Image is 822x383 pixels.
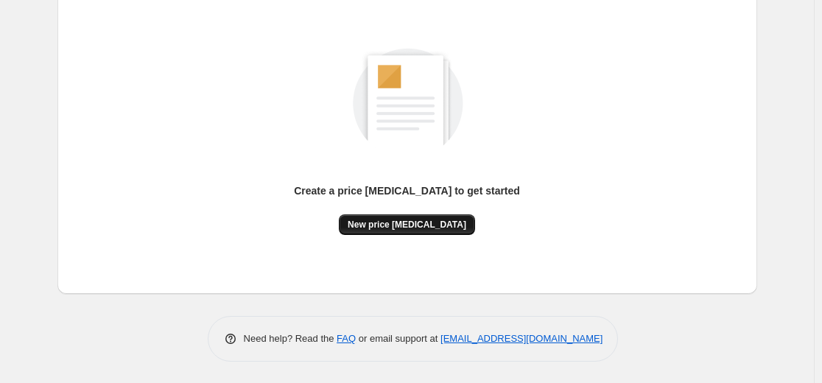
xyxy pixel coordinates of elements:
[294,183,520,198] p: Create a price [MEDICAL_DATA] to get started
[337,333,356,344] a: FAQ
[356,333,440,344] span: or email support at
[244,333,337,344] span: Need help? Read the
[440,333,603,344] a: [EMAIL_ADDRESS][DOMAIN_NAME]
[348,219,466,231] span: New price [MEDICAL_DATA]
[339,214,475,235] button: New price [MEDICAL_DATA]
